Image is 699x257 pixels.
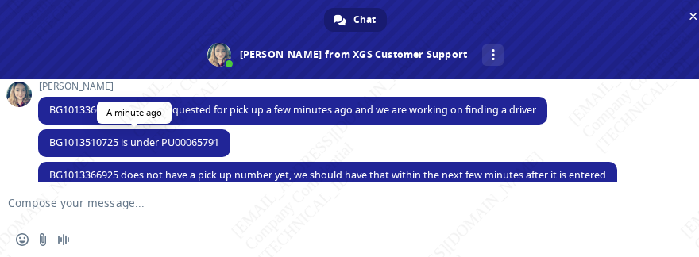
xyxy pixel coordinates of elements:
span: Send a file [37,233,49,246]
span: [PERSON_NAME] [38,81,547,92]
textarea: Compose your message... [8,196,652,210]
span: BG1013366925 does not have a pick up number yet, we should have that within the next few minutes ... [49,168,606,182]
div: Chat [324,8,387,32]
span: Audio message [57,233,70,246]
span: Insert an emoji [16,233,29,246]
span: BG1013510725 is under PU00065791 [49,136,219,149]
span: Chat [353,8,376,32]
span: BG1013366925 also was requested for pick up a few minutes ago and we are working on finding a driver [49,103,536,117]
div: More channels [482,44,504,66]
